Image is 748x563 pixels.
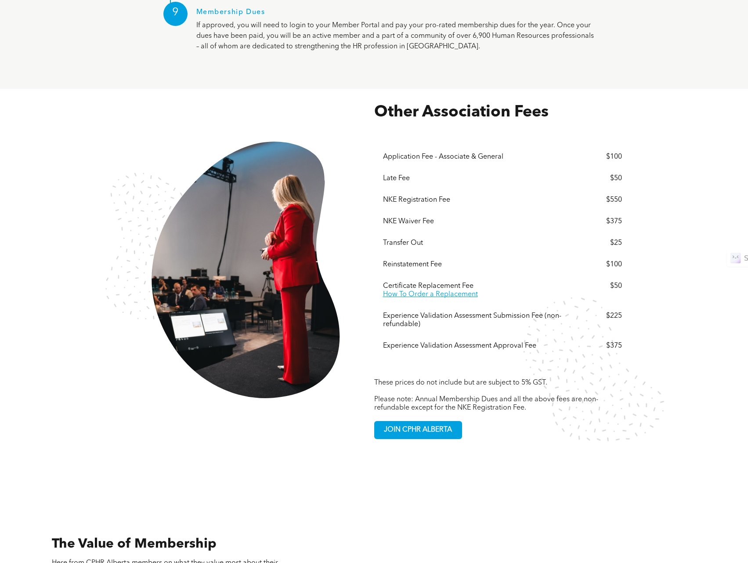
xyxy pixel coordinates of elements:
[574,261,622,269] div: $100
[381,421,455,439] span: JOIN CPHR ALBERTA
[196,8,594,20] h1: Membership Dues
[383,239,572,247] div: Transfer Out
[163,2,188,26] div: 9
[383,282,572,291] div: Certificate Replacement Fee
[383,174,572,183] div: Late Fee
[574,282,622,291] div: $50
[374,421,462,439] a: JOIN CPHR ALBERTA
[374,105,549,120] span: Other Association Fees
[383,291,478,298] a: How To Order a Replacement
[574,153,622,161] div: $100
[374,122,631,374] div: Menu
[574,312,622,320] div: $225
[374,379,547,386] span: These prices do not include but are subject to 5% GST.
[383,196,572,204] div: NKE Registration Fee
[196,20,594,52] p: If approved, you will need to login to your Member Portal and pay your pro-rated membership dues ...
[383,342,572,350] div: Experience Validation Assessment Approval Fee
[574,239,622,247] div: $25
[383,218,572,226] div: NKE Waiver Fee
[383,261,572,269] div: Reinstatement Fee
[574,196,622,204] div: $550
[383,153,572,161] div: Application Fee - Associate & General
[574,342,622,350] div: $375
[574,174,622,183] div: $50
[383,312,572,329] div: Experience Validation Assessment Submission Fee (non-refundable)
[574,218,622,226] div: $375
[52,538,217,551] span: The Value of Membership
[374,396,598,411] span: Please note: Annual Membership Dues and all the above fees are non-refundable except for the NKE ...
